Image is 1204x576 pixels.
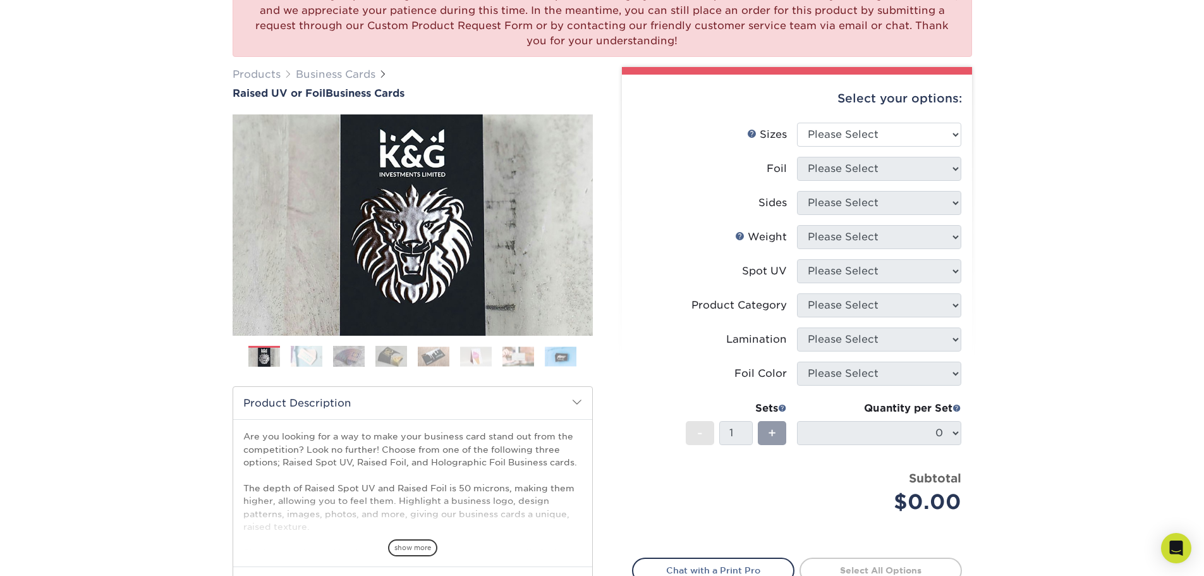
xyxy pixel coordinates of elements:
img: Business Cards 02 [291,345,322,367]
img: Business Cards 05 [418,346,449,366]
img: Business Cards 03 [333,345,365,367]
div: Spot UV [742,264,787,279]
div: Weight [735,230,787,245]
span: - [697,424,703,443]
div: Select your options: [632,75,962,123]
div: Foil Color [734,366,787,381]
div: Sets [686,401,787,416]
img: Business Cards 01 [248,341,280,373]
div: Sides [758,195,787,211]
span: show more [388,539,437,556]
div: Open Intercom Messenger [1161,533,1191,563]
div: Lamination [726,332,787,347]
img: Business Cards 06 [460,346,492,366]
div: Product Category [691,298,787,313]
h1: Business Cards [233,87,593,99]
img: Raised UV or Foil 01 [233,45,593,405]
span: Raised UV or Foil [233,87,325,99]
strong: Subtotal [909,471,961,485]
a: Business Cards [296,68,375,80]
div: Foil [767,161,787,176]
span: + [768,424,776,443]
img: Business Cards 04 [375,345,407,367]
img: Business Cards 08 [545,346,576,366]
img: Business Cards 07 [502,346,534,366]
h2: Product Description [233,387,592,419]
div: Sizes [747,127,787,142]
a: Raised UV or FoilBusiness Cards [233,87,593,99]
div: $0.00 [806,487,961,517]
div: Quantity per Set [797,401,961,416]
a: Products [233,68,281,80]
